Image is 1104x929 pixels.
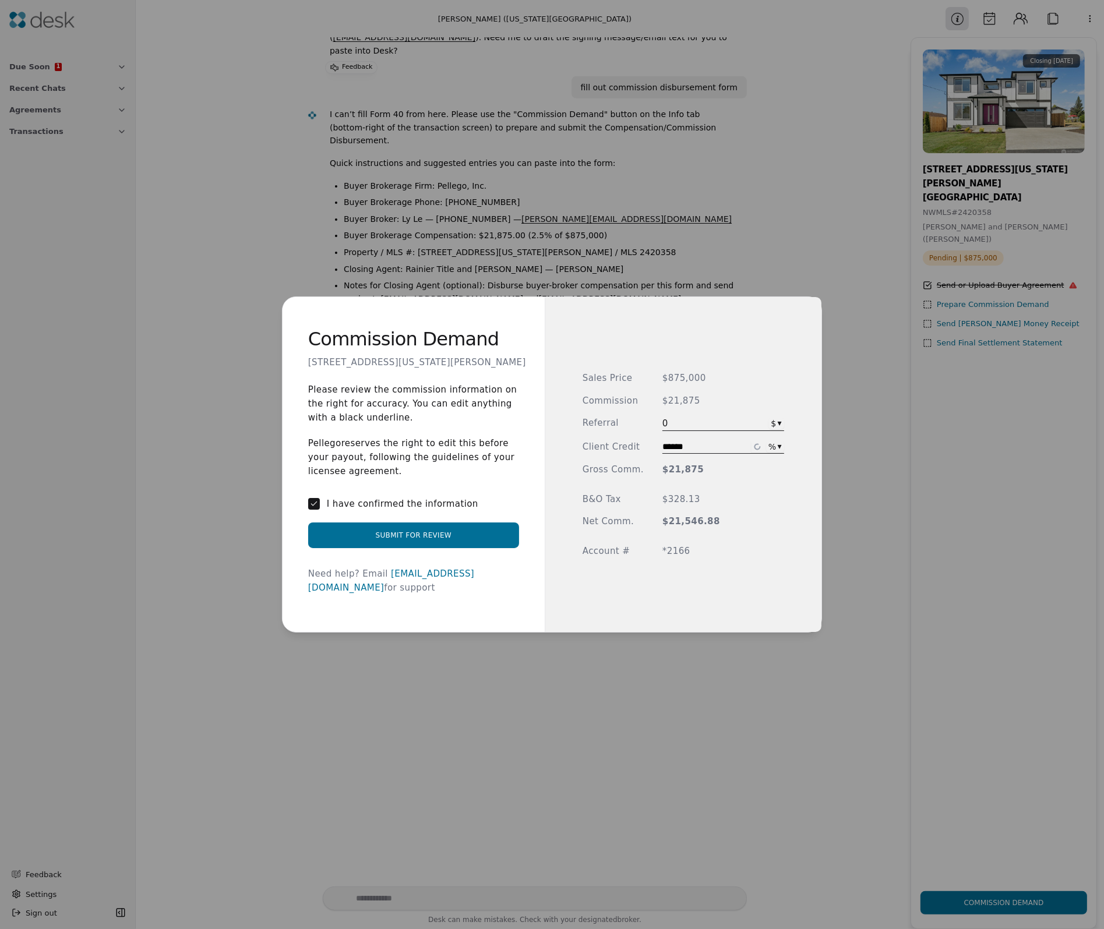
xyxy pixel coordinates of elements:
span: $21,546.88 [662,515,784,528]
span: Sales Price [583,372,644,385]
span: $328.13 [662,493,784,506]
div: ▾ [778,440,782,453]
button: % [766,441,784,453]
span: Net Comm. [583,515,644,528]
p: Please review the commission information on the right for accuracy. You can edit anything with a ... [308,383,519,425]
span: Commission [583,394,644,408]
label: I have confirmed the information [327,497,478,511]
p: [STREET_ADDRESS][US_STATE][PERSON_NAME] [308,356,526,369]
button: Submit for Review [308,522,519,548]
div: ▾ [778,416,782,429]
button: $ [768,418,784,429]
p: Pellego reserves the right to edit this before your payout, following the guidelines of your lice... [308,436,519,478]
span: for support [384,582,435,593]
span: Client Credit [583,440,644,454]
span: $875,000 [662,372,784,385]
span: Account # [583,545,644,558]
span: Gross Comm. [583,463,644,476]
h2: Commission Demand [308,334,499,344]
span: $21,875 [662,394,784,408]
span: $21,875 [662,463,784,476]
span: 0 [662,416,683,430]
span: Referral [583,416,644,431]
a: [EMAIL_ADDRESS][DOMAIN_NAME] [308,568,474,593]
div: Need help? Email [308,567,519,595]
span: B&O Tax [583,493,644,506]
span: *2166 [662,545,784,558]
